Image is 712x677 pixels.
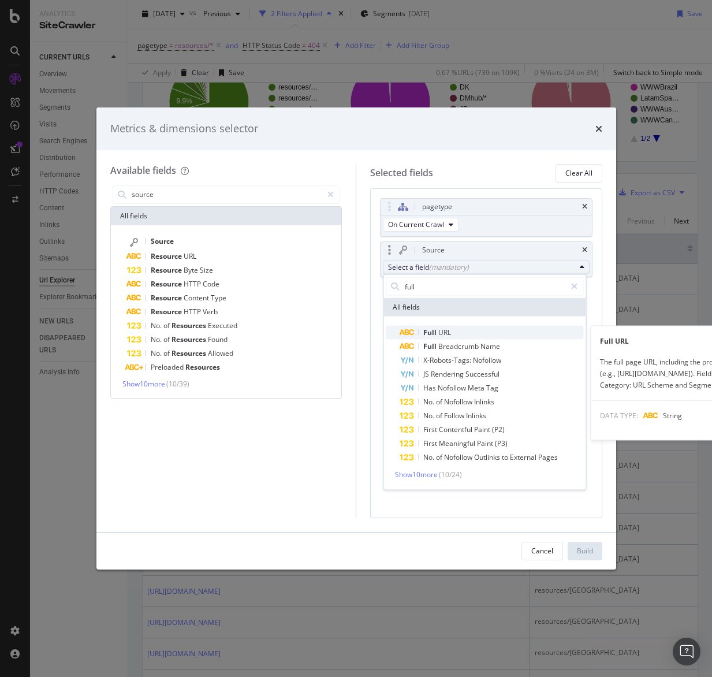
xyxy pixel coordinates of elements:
span: of [163,334,172,344]
div: Available fields [110,164,176,177]
span: First [423,438,439,448]
span: Paint [477,438,495,448]
span: Allowed [208,348,233,358]
span: Nofollow [444,397,474,407]
span: Full [423,328,438,337]
span: Full [423,341,438,351]
button: Cancel [521,542,563,560]
div: pagetypetimesOn Current Crawl [380,198,592,237]
span: No. [151,334,163,344]
span: Paint [474,425,492,434]
span: Breadcrumb [438,341,480,351]
button: Build [568,542,602,560]
span: Follow [444,411,466,421]
span: Meta [468,383,486,393]
span: Show 10 more [395,470,438,479]
span: Source [151,236,174,246]
span: of [436,411,444,421]
span: Resources [172,348,208,358]
span: Size [200,265,213,275]
span: Verb [203,307,218,317]
span: Show 10 more [122,379,165,389]
span: Resource [151,293,184,303]
div: SourcetimesSelect a field(mandatory)All fieldsShow10more(10/24) [380,241,592,277]
span: Nofollow [444,452,474,462]
div: Metrics & dimensions selector [110,121,258,136]
div: times [595,121,602,136]
span: URL [438,328,451,337]
span: ( 10 / 39 ) [166,379,189,389]
span: URL [184,251,196,261]
div: times [582,203,587,210]
span: Nofollow [438,383,468,393]
div: Cancel [531,546,553,556]
span: of [163,321,172,330]
div: All fields [383,298,586,317]
span: of [436,452,444,462]
div: Build [577,546,593,556]
span: Outlinks [474,452,502,462]
span: No. [423,411,436,421]
div: times [582,247,587,254]
div: pagetype [422,201,452,213]
span: Byte [184,265,200,275]
button: On Current Crawl [383,218,458,232]
span: of [163,348,172,358]
span: HTTP [184,307,203,317]
button: Clear All [556,164,602,183]
span: JS [423,369,431,379]
span: Successful [465,369,499,379]
span: Contentful [439,425,474,434]
span: External [510,452,538,462]
span: No. [423,452,436,462]
button: Select a field(mandatory) [383,261,590,274]
span: Pages [538,452,558,462]
span: Nofollow [473,355,501,365]
span: HTTP [184,279,203,289]
span: ( 10 / 24 ) [439,470,462,479]
input: Search by field name [404,278,566,295]
span: Resource [151,307,184,317]
div: Source [422,244,445,256]
div: Selected fields [370,166,433,180]
span: of [436,397,444,407]
span: Resource [151,279,184,289]
div: Select a field [388,262,575,272]
span: Inlinks [466,411,486,421]
span: Type [211,293,226,303]
div: Open Intercom Messenger [673,638,700,665]
span: to [502,452,510,462]
span: Resource [151,265,184,275]
span: Resource [151,251,184,261]
div: (mandatory) [429,262,469,272]
span: (P2) [492,425,505,434]
span: Rendering [431,369,465,379]
span: DATA TYPE: [600,411,638,421]
span: First [423,425,439,434]
span: Found [208,334,228,344]
span: Name [480,341,500,351]
span: Content [184,293,211,303]
span: (P3) [495,438,508,448]
div: All fields [111,207,342,225]
span: No. [151,321,163,330]
span: Preloaded [151,362,185,372]
span: Resources [172,334,208,344]
span: X-Robots-Tags: [423,355,473,365]
span: No. [151,348,163,358]
span: Executed [208,321,237,330]
span: No. [423,397,436,407]
span: Resources [185,362,220,372]
span: Tag [486,383,498,393]
span: Has [423,383,438,393]
div: modal [96,107,616,570]
span: Resources [172,321,208,330]
span: Inlinks [474,397,494,407]
span: Meaningful [439,438,477,448]
div: Clear All [565,168,592,178]
span: On Current Crawl [388,220,444,229]
input: Search by field name [131,186,323,203]
span: Code [203,279,219,289]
